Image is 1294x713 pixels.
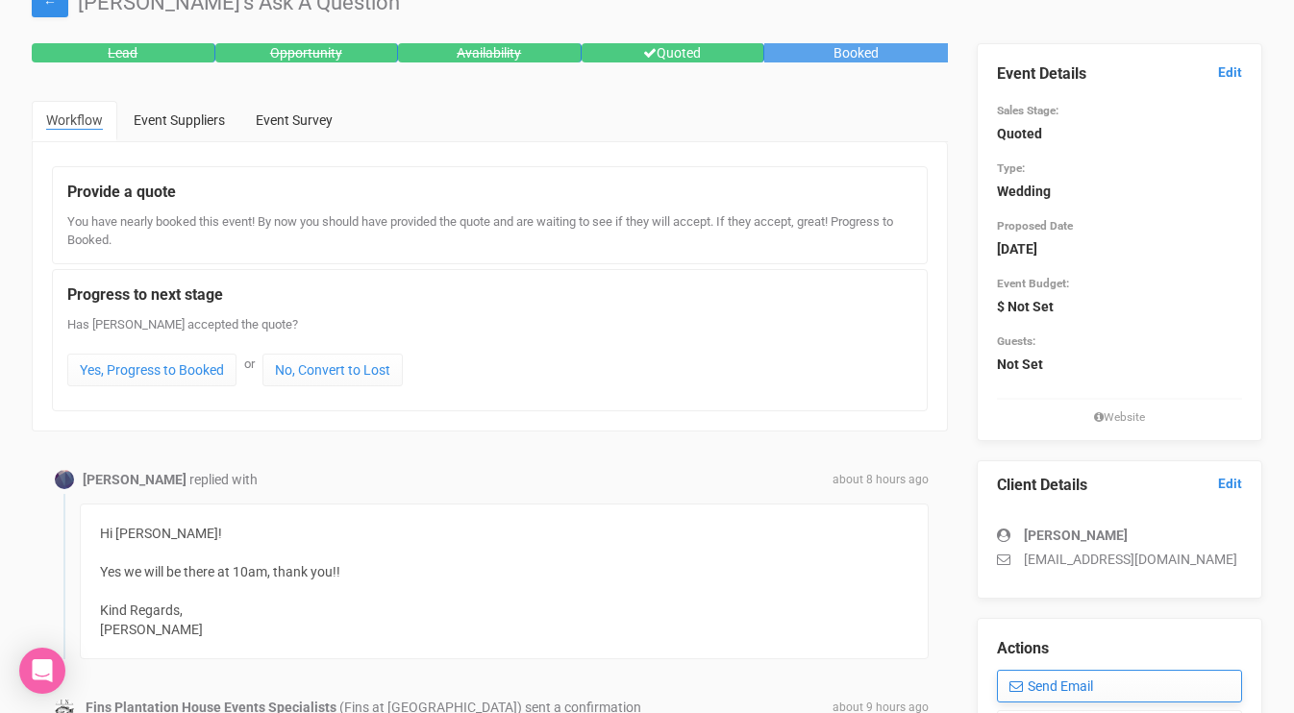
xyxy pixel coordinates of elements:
[67,354,236,386] a: Yes, Progress to Booked
[32,43,215,62] div: Lead
[1218,475,1242,493] a: Edit
[997,409,1243,426] small: Website
[997,670,1243,702] a: Send Email
[1218,63,1242,82] a: Edit
[997,219,1073,233] small: Proposed Date
[997,475,1243,497] legend: Client Details
[997,126,1042,141] strong: Quoted
[67,182,912,204] legend: Provide a quote
[997,277,1069,290] small: Event Budget:
[80,504,929,659] div: Hi [PERSON_NAME]! Yes we will be there at 10am, thank you!! Kind Regards, [PERSON_NAME]
[997,241,1037,257] strong: [DATE]
[997,184,1051,199] strong: Wedding
[997,356,1043,372] strong: Not Set
[398,43,582,62] div: Availability
[764,43,948,62] div: Booked
[67,284,912,307] legend: Progress to next stage
[997,550,1243,569] p: [EMAIL_ADDRESS][DOMAIN_NAME]
[119,101,239,139] a: Event Suppliers
[55,470,74,489] img: Profile Image
[241,101,347,139] a: Event Survey
[67,213,912,249] div: You have nearly booked this event! By now you should have provided the quote and are waiting to s...
[833,472,929,488] span: about 8 hours ago
[67,316,912,396] div: Has [PERSON_NAME] accepted the quote?
[997,299,1054,314] strong: $ Not Set
[997,161,1025,175] small: Type:
[83,472,187,487] strong: [PERSON_NAME]
[262,354,403,386] a: No, Convert to Lost
[997,63,1243,86] legend: Event Details
[215,43,399,62] div: Opportunity
[582,43,765,62] div: Quoted
[997,638,1243,660] legend: Actions
[32,101,117,141] a: Workflow
[239,351,260,379] div: or
[997,334,1035,348] small: Guests:
[19,648,65,694] div: Open Intercom Messenger
[189,472,258,487] span: replied with
[997,104,1058,117] small: Sales Stage:
[1024,528,1128,543] strong: [PERSON_NAME]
